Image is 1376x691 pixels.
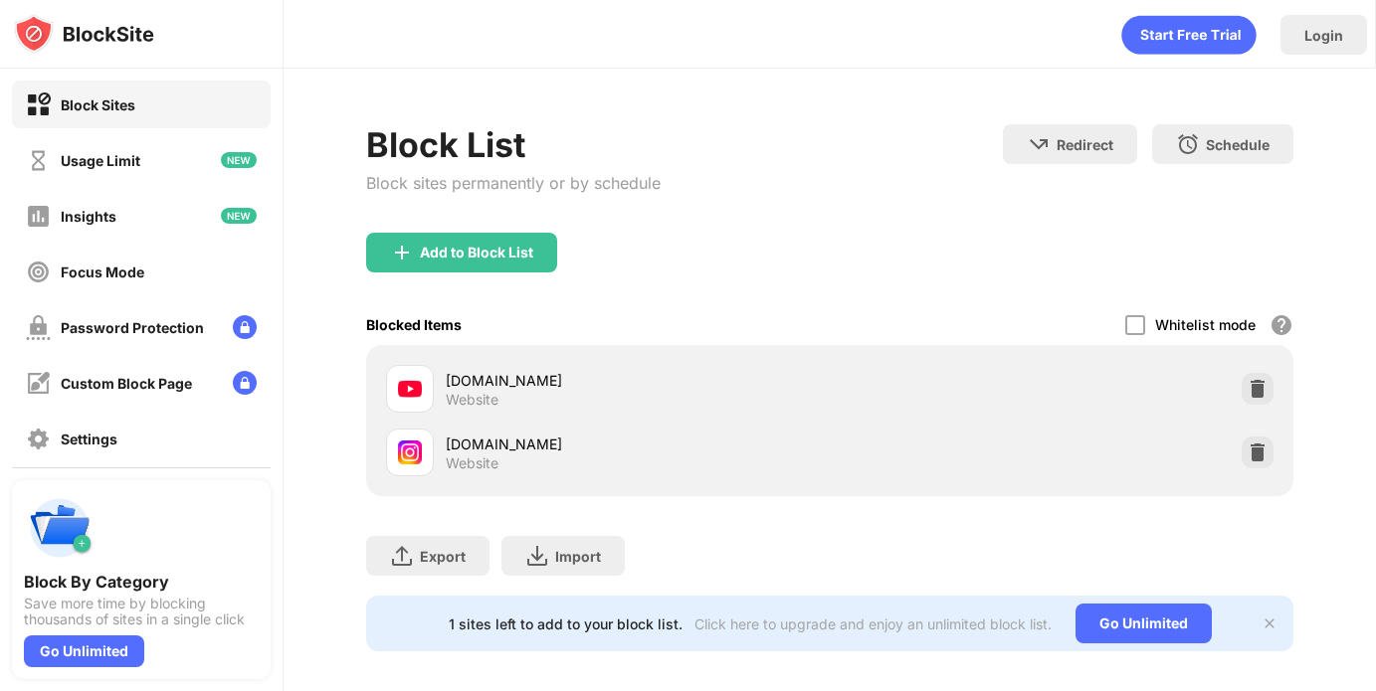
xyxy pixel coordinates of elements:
div: Add to Block List [420,245,533,260]
img: password-protection-off.svg [26,315,51,340]
div: 1 sites left to add to your block list. [449,615,683,632]
img: insights-off.svg [26,204,51,229]
div: [DOMAIN_NAME] [446,370,830,391]
img: lock-menu.svg [233,371,257,395]
img: push-categories.svg [24,492,96,564]
div: Go Unlimited [24,635,144,667]
img: lock-menu.svg [233,315,257,339]
div: Whitelist mode [1155,316,1256,333]
div: Import [555,548,601,565]
div: Usage Limit [61,152,140,169]
div: Export [420,548,466,565]
img: time-usage-off.svg [26,148,51,173]
div: Settings [61,431,117,447]
div: Login [1304,27,1343,44]
img: logo-blocksite.svg [14,14,154,54]
img: settings-off.svg [26,427,51,451]
img: x-button.svg [1262,615,1278,631]
div: Website [446,454,498,472]
img: new-icon.svg [221,152,257,168]
img: customize-block-page-off.svg [26,371,51,396]
div: Block sites permanently or by schedule [366,173,661,193]
div: Block List [366,124,661,165]
img: focus-off.svg [26,259,51,284]
div: Block Sites [61,96,135,113]
div: Block By Category [24,572,259,592]
div: animation [1121,15,1257,55]
div: [DOMAIN_NAME] [446,433,830,454]
img: new-icon.svg [221,208,257,224]
div: Save more time by blocking thousands of sites in a single click [24,596,259,627]
div: Website [446,391,498,409]
img: favicons [398,440,422,464]
div: Focus Mode [61,263,144,280]
div: Go Unlimited [1076,604,1212,643]
div: Custom Block Page [61,375,192,392]
div: Click here to upgrade and enjoy an unlimited block list. [694,615,1052,632]
div: Password Protection [61,319,204,336]
img: block-on.svg [26,92,51,117]
div: Insights [61,208,116,225]
div: Schedule [1206,136,1270,153]
img: favicons [398,377,422,401]
div: Blocked Items [366,316,462,333]
div: Redirect [1057,136,1113,153]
